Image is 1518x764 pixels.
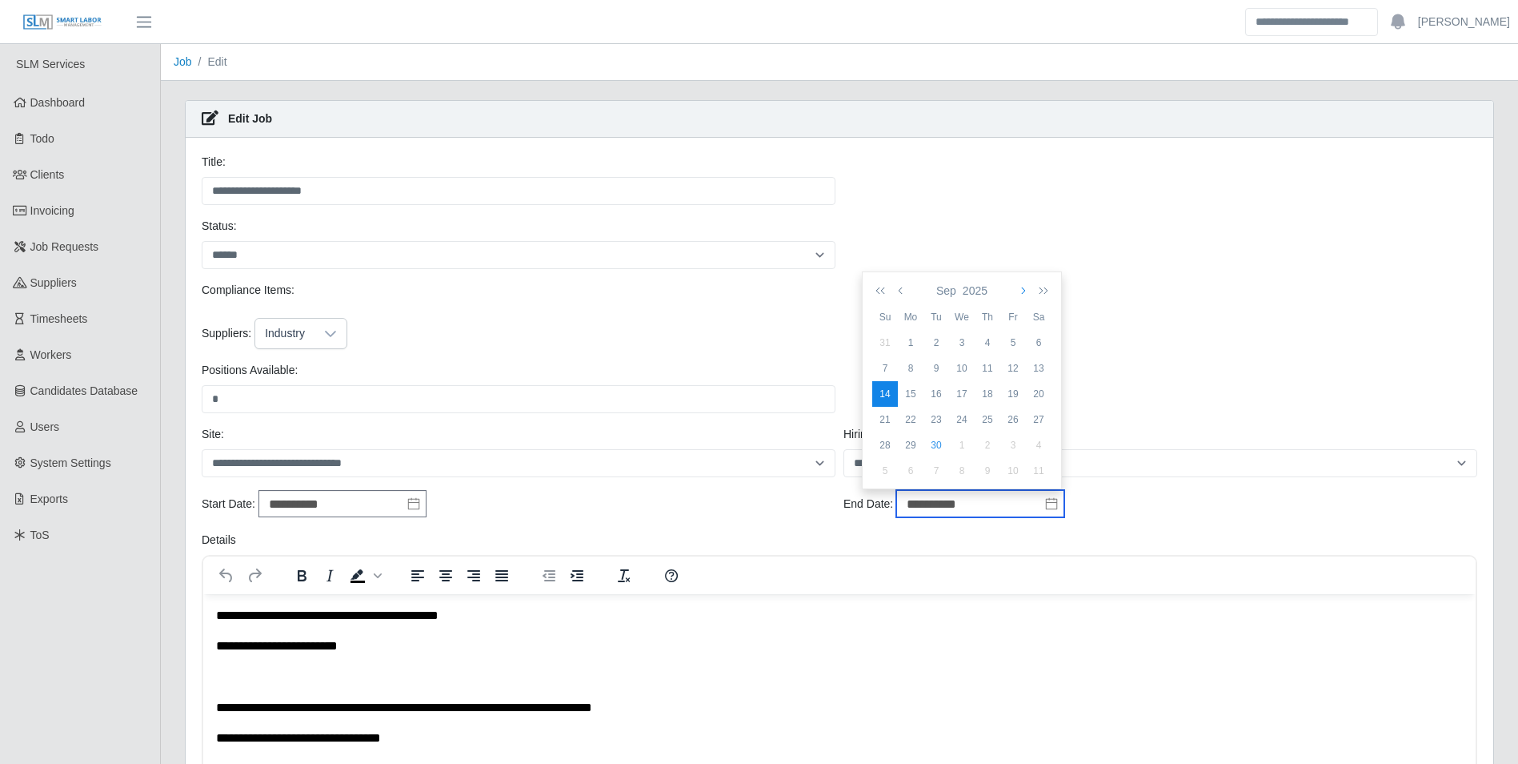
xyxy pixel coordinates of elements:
[898,361,923,376] div: 8
[898,438,923,452] div: 29
[404,565,431,587] button: Align left
[1026,458,1051,484] td: 2025-10-11
[975,464,1000,478] div: 9
[1000,330,1026,356] td: 2025-09-05
[898,356,923,381] td: 2025-09-08
[30,420,60,433] span: Users
[949,458,975,484] td: 2025-10-08
[872,336,898,350] div: 31
[872,407,898,432] td: 2025-09-21
[975,304,1000,330] th: Th
[872,356,898,381] td: 2025-09-07
[975,412,1000,427] div: 25
[1026,387,1051,401] div: 20
[949,438,975,452] div: 1
[213,565,240,587] button: Undo
[30,168,65,181] span: Clients
[30,456,111,469] span: System Settings
[30,132,54,145] span: Todo
[1026,336,1051,350] div: 6
[1026,438,1051,452] div: 4
[872,458,898,484] td: 2025-10-05
[1000,356,1026,381] td: 2025-09-12
[949,330,975,356] td: 2025-09-03
[30,204,74,217] span: Invoicing
[959,277,991,304] button: 2025
[202,532,236,549] label: Details
[228,112,272,125] strong: Edit Job
[949,381,975,407] td: 2025-09-17
[1418,14,1510,30] a: [PERSON_NAME]
[898,381,923,407] td: 2025-09-15
[30,529,50,541] span: ToS
[535,565,563,587] button: Decrease indent
[22,14,102,31] img: SLM Logo
[460,565,487,587] button: Align right
[202,218,237,235] label: Status:
[975,458,1000,484] td: 2025-10-09
[611,565,638,587] button: Clear formatting
[1000,336,1026,350] div: 5
[923,438,949,452] div: 30
[488,565,515,587] button: Justify
[898,407,923,432] td: 2025-09-22
[1026,330,1051,356] td: 2025-09-06
[30,312,88,325] span: Timesheets
[30,348,72,361] span: Workers
[923,304,949,330] th: Tu
[923,432,949,458] td: 2025-09-30
[202,282,294,299] label: Compliance Items:
[1000,387,1026,401] div: 19
[949,304,975,330] th: We
[1000,464,1026,478] div: 10
[1026,381,1051,407] td: 2025-09-20
[843,426,923,443] label: Hiring Manager:
[872,412,898,427] div: 21
[949,464,975,478] div: 8
[898,304,923,330] th: Mo
[872,361,898,376] div: 7
[1000,361,1026,376] div: 12
[1026,464,1051,478] div: 11
[923,330,949,356] td: 2025-09-02
[949,412,975,427] div: 24
[923,458,949,484] td: 2025-10-07
[923,387,949,401] div: 16
[898,336,923,350] div: 1
[872,464,898,478] div: 5
[255,319,314,348] div: Industry
[949,336,975,350] div: 3
[898,387,923,401] div: 15
[898,330,923,356] td: 2025-09-01
[1026,361,1051,376] div: 13
[1000,407,1026,432] td: 2025-09-26
[202,426,224,443] label: Site:
[843,496,893,513] label: End Date:
[1000,304,1026,330] th: Fr
[923,412,949,427] div: 23
[975,356,1000,381] td: 2025-09-11
[923,464,949,478] div: 7
[1000,458,1026,484] td: 2025-10-10
[16,58,85,70] span: SLM Services
[975,381,1000,407] td: 2025-09-18
[872,387,898,401] div: 14
[923,336,949,350] div: 2
[975,432,1000,458] td: 2025-10-02
[1245,8,1378,36] input: Search
[1000,412,1026,427] div: 26
[949,387,975,401] div: 17
[1026,356,1051,381] td: 2025-09-13
[202,362,298,379] label: Positions Available:
[241,565,268,587] button: Redo
[1026,304,1051,330] th: Sa
[923,361,949,376] div: 9
[898,464,923,478] div: 6
[202,496,255,513] label: Start Date:
[288,565,315,587] button: Bold
[344,565,384,587] div: Background color Black
[1000,438,1026,452] div: 3
[975,361,1000,376] div: 11
[933,277,959,304] button: Sep
[923,356,949,381] td: 2025-09-09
